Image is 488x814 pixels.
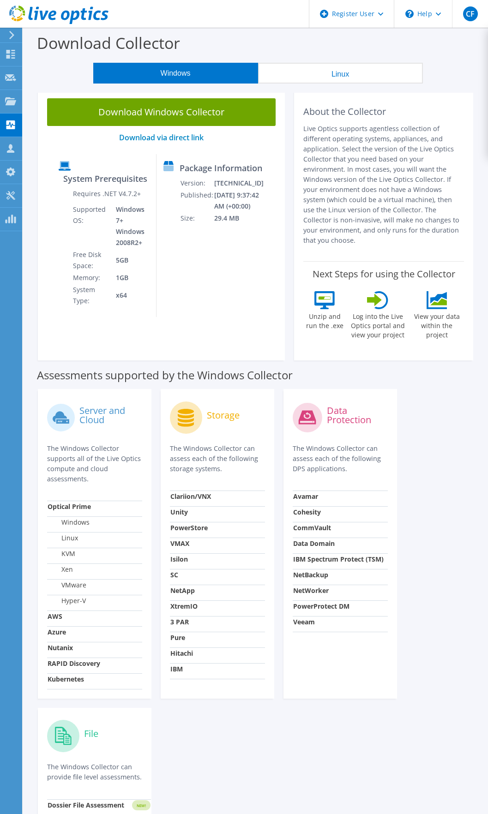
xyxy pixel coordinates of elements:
p: The Windows Collector can assess each of the following storage systems. [170,443,265,474]
td: Windows 7+ Windows 2008R2+ [109,203,149,249]
strong: Avamar [293,492,318,501]
strong: IBM [170,664,183,673]
td: Size: [180,212,214,224]
strong: Data Domain [293,539,335,548]
label: KVM [48,549,75,558]
p: The Windows Collector can provide file level assessments. [47,762,142,782]
strong: NetApp [170,586,195,595]
td: System Type: [72,284,109,307]
a: Download Windows Collector [47,98,276,126]
p: The Windows Collector supports all of the Live Optics compute and cloud assessments. [47,443,142,484]
td: Version: [180,177,214,189]
tspan: NEW! [137,803,146,808]
strong: Pure [170,633,185,642]
label: Data Protection [327,406,388,425]
strong: PowerStore [170,523,208,532]
label: File [84,729,98,738]
td: [DATE] 9:37:42 AM (+00:00) [214,189,264,212]
strong: Veeam [293,617,315,626]
strong: XtremIO [170,602,198,610]
button: Windows [93,63,258,84]
strong: Isilon [170,555,188,563]
td: 5GB [109,249,149,272]
strong: Clariion/VNX [170,492,211,501]
label: Package Information [180,163,262,173]
strong: NetWorker [293,586,329,595]
strong: RAPID Discovery [48,659,100,668]
strong: Dossier File Assessment [48,801,124,809]
label: Log into the Live Optics portal and view your project [350,309,405,340]
strong: AWS [48,612,62,621]
label: System Prerequisites [63,174,147,183]
label: View your data within the project [410,309,464,340]
label: Next Steps for using the Collector [313,269,455,280]
strong: Unity [170,508,188,516]
strong: NetBackup [293,570,328,579]
strong: 3 PAR [170,617,189,626]
strong: Azure [48,628,66,636]
td: [TECHNICAL_ID] [214,177,264,189]
a: Download via direct link [119,132,204,143]
label: Hyper-V [48,596,86,605]
td: Memory: [72,272,109,284]
label: Unzip and run the .exe [303,309,346,330]
label: Download Collector [37,32,180,54]
label: VMware [48,581,86,590]
label: Xen [48,565,73,574]
p: The Windows Collector can assess each of the following DPS applications. [293,443,388,474]
strong: Kubernetes [48,675,84,683]
strong: Optical Prime [48,502,91,511]
strong: IBM Spectrum Protect (TSM) [293,555,384,563]
span: CF [463,6,478,21]
button: Linux [258,63,423,84]
label: Storage [207,411,240,420]
svg: \n [405,10,414,18]
strong: SC [170,570,178,579]
label: Linux [48,533,78,543]
p: Live Optics supports agentless collection of different operating systems, appliances, and applica... [303,124,464,245]
td: 29.4 MB [214,212,264,224]
td: Free Disk Space: [72,249,109,272]
td: x64 [109,284,149,307]
h2: About the Collector [303,106,464,117]
strong: CommVault [293,523,331,532]
strong: Cohesity [293,508,321,516]
label: Requires .NET V4.7.2+ [73,189,141,198]
strong: Hitachi [170,649,193,658]
label: Windows [48,518,90,527]
strong: VMAX [170,539,189,548]
td: 1GB [109,272,149,284]
label: Assessments supported by the Windows Collector [37,371,293,380]
label: Server and Cloud [79,406,142,425]
strong: Nutanix [48,643,73,652]
td: Published: [180,189,214,212]
strong: PowerProtect DM [293,602,349,610]
td: Supported OS: [72,203,109,249]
